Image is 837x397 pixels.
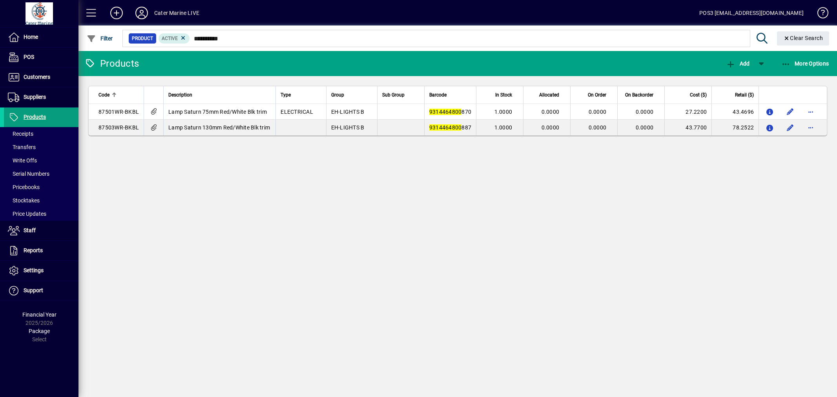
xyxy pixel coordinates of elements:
[711,120,759,135] td: 78.2522
[4,67,78,87] a: Customers
[429,91,447,99] span: Barcode
[8,197,40,204] span: Stocktakes
[804,106,817,118] button: More options
[664,104,711,120] td: 27.2200
[8,131,33,137] span: Receipts
[4,127,78,140] a: Receipts
[24,114,46,120] span: Products
[724,56,751,71] button: Add
[784,106,797,118] button: Edit
[281,91,291,99] span: Type
[494,109,512,115] span: 1.0000
[804,121,817,134] button: More options
[784,121,797,134] button: Edit
[811,2,827,27] a: Knowledge Base
[24,287,43,293] span: Support
[8,211,46,217] span: Price Updates
[24,94,46,100] span: Suppliers
[495,91,512,99] span: In Stock
[159,33,190,44] mat-chip: Activation Status: Active
[22,311,57,318] span: Financial Year
[85,31,115,46] button: Filter
[24,247,43,253] span: Reports
[281,91,321,99] div: Type
[8,157,37,164] span: Write Offs
[575,91,613,99] div: On Order
[589,124,607,131] span: 0.0000
[636,109,654,115] span: 0.0000
[622,91,660,99] div: On Backorder
[8,144,36,150] span: Transfers
[4,180,78,194] a: Pricebooks
[4,140,78,154] a: Transfers
[542,109,560,115] span: 0.0000
[98,124,139,131] span: 87503WR-BKBL
[84,57,139,70] div: Products
[711,104,759,120] td: 43.4696
[8,171,49,177] span: Serial Numbers
[690,91,707,99] span: Cost ($)
[281,109,313,115] span: ELECTRICAL
[779,56,831,71] button: More Options
[168,124,270,131] span: Lamp Saturn 130mm Red/White Blk trim
[382,91,405,99] span: Sub Group
[24,54,34,60] span: POS
[98,91,139,99] div: Code
[542,124,560,131] span: 0.0000
[24,34,38,40] span: Home
[382,91,419,99] div: Sub Group
[781,60,829,67] span: More Options
[4,27,78,47] a: Home
[4,154,78,167] a: Write Offs
[625,91,653,99] span: On Backorder
[699,7,804,19] div: POS3 [EMAIL_ADDRESS][DOMAIN_NAME]
[539,91,559,99] span: Allocated
[664,120,711,135] td: 43.7700
[429,91,471,99] div: Barcode
[24,267,44,273] span: Settings
[481,91,519,99] div: In Stock
[24,227,36,233] span: Staff
[331,91,373,99] div: Group
[4,207,78,220] a: Price Updates
[24,74,50,80] span: Customers
[4,221,78,240] a: Staff
[98,91,109,99] span: Code
[104,6,129,20] button: Add
[589,109,607,115] span: 0.0000
[98,109,139,115] span: 87501WR-BKBL
[4,194,78,207] a: Stocktakes
[4,261,78,280] a: Settings
[129,6,154,20] button: Profile
[168,109,267,115] span: Lamp Saturn 75mm Red/White Blk trim
[8,184,40,190] span: Pricebooks
[168,91,192,99] span: Description
[4,241,78,260] a: Reports
[331,124,365,131] span: EH-LIGHTS B
[29,328,50,334] span: Package
[4,281,78,300] a: Support
[429,124,462,131] em: 9314464800
[4,87,78,107] a: Suppliers
[636,124,654,131] span: 0.0000
[87,35,113,42] span: Filter
[429,109,471,115] span: 870
[588,91,606,99] span: On Order
[429,109,462,115] em: 9314464800
[777,31,830,46] button: Clear
[735,91,754,99] span: Retail ($)
[4,47,78,67] a: POS
[726,60,749,67] span: Add
[331,109,365,115] span: EH-LIGHTS B
[162,36,178,41] span: Active
[331,91,344,99] span: Group
[132,35,153,42] span: Product
[494,124,512,131] span: 1.0000
[783,35,823,41] span: Clear Search
[429,124,471,131] span: 887
[154,7,199,19] div: Cater Marine LIVE
[4,167,78,180] a: Serial Numbers
[168,91,271,99] div: Description
[528,91,566,99] div: Allocated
